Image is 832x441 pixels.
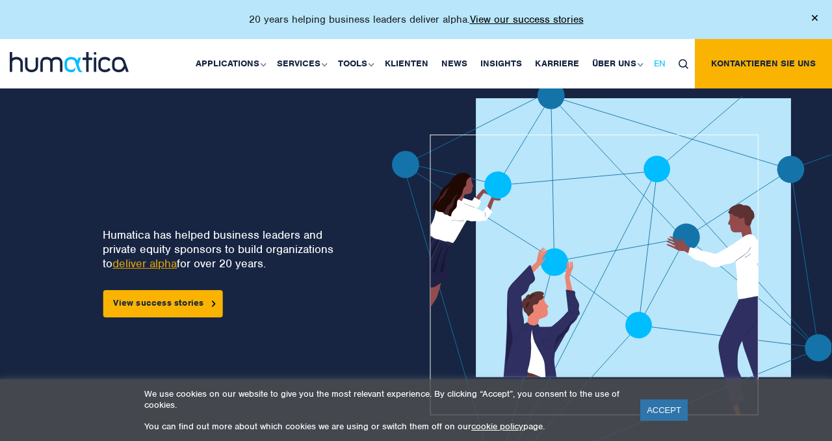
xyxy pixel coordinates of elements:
[528,39,586,88] a: Karriere
[331,39,378,88] a: Tools
[695,39,832,88] a: Kontaktieren Sie uns
[112,256,177,271] a: deliver alpha
[378,39,435,88] a: Klienten
[10,52,129,72] img: logo
[647,39,672,88] a: EN
[103,290,222,317] a: View success stories
[640,399,688,421] a: ACCEPT
[270,39,331,88] a: Services
[211,301,215,306] img: arrowicon
[654,58,666,69] span: EN
[103,228,345,271] p: Humatica has helped business leaders and private equity sponsors to build organizations to for ov...
[144,388,624,410] p: We use cookies on our website to give you the most relevant experience. By clicking “Accept”, you...
[471,421,523,432] a: cookie policy
[470,13,584,26] a: View our success stories
[435,39,474,88] a: News
[249,13,584,26] p: 20 years helping business leaders deliver alpha.
[679,59,688,69] img: search_icon
[144,421,624,432] p: You can find out more about which cookies we are using or switch them off on our page.
[474,39,528,88] a: Insights
[189,39,270,88] a: Applications
[586,39,647,88] a: Über uns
